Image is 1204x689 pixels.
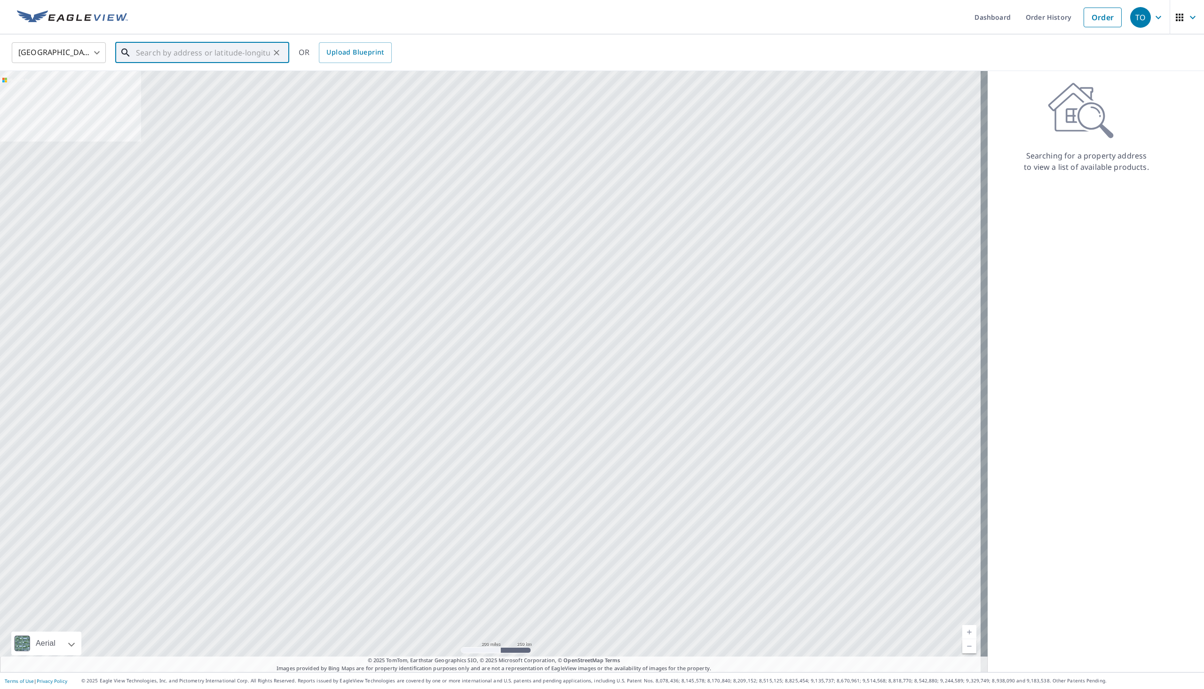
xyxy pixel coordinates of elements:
span: Upload Blueprint [326,47,384,58]
a: OpenStreetMap [563,657,603,664]
span: © 2025 TomTom, Earthstar Geographics SIO, © 2025 Microsoft Corporation, © [368,657,620,665]
a: Privacy Policy [37,678,67,684]
div: OR [299,42,392,63]
div: Aerial [11,632,81,655]
div: [GEOGRAPHIC_DATA] [12,40,106,66]
img: EV Logo [17,10,128,24]
p: Searching for a property address to view a list of available products. [1023,150,1149,173]
a: Current Level 5, Zoom Out [962,639,976,653]
a: Terms of Use [5,678,34,684]
button: Clear [270,46,283,59]
input: Search by address or latitude-longitude [136,40,270,66]
a: Current Level 5, Zoom In [962,625,976,639]
div: Aerial [33,632,58,655]
p: | [5,678,67,684]
a: Terms [605,657,620,664]
a: Upload Blueprint [319,42,391,63]
div: TO [1130,7,1151,28]
a: Order [1084,8,1122,27]
p: © 2025 Eagle View Technologies, Inc. and Pictometry International Corp. All Rights Reserved. Repo... [81,677,1199,684]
